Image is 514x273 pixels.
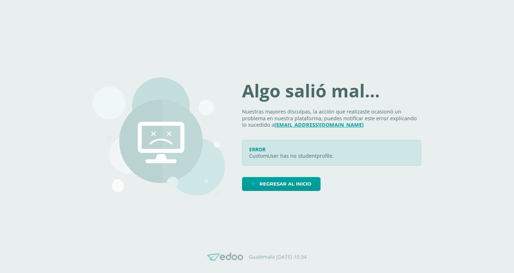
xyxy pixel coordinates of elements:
img: 500.png [93,77,225,196]
p: Guatemala [DATE] 10:34 [249,254,307,260]
p: CustomUser has no studentprofile. [249,153,414,160]
p: Nuestras mayores disculpas, la acción que realizaste ocasionó un problema en nuestra plataforma, ... [242,108,421,128]
img: Edoo [207,252,243,261]
a: [EMAIL_ADDRESS][DOMAIN_NAME] [274,121,364,128]
span: Regresar al inicio [259,177,311,191]
a: Regresar al inicio [242,177,321,191]
span: ERROR [249,146,266,153]
h1: Algo salió mal... [242,82,421,100]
